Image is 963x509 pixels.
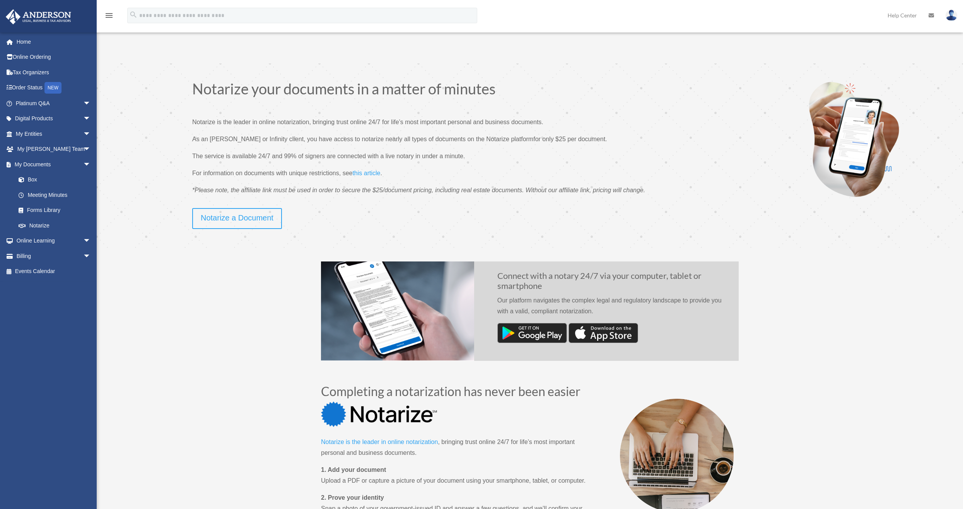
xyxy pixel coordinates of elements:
a: menu [104,14,114,20]
a: Billingarrow_drop_down [5,248,102,264]
a: Notarize [11,218,99,233]
a: My [PERSON_NAME] Teamarrow_drop_down [5,142,102,157]
a: Events Calendar [5,264,102,279]
a: Online Learningarrow_drop_down [5,233,102,249]
span: this article [352,170,380,176]
a: My Entitiesarrow_drop_down [5,126,102,142]
p: Upload a PDF or capture a picture of your document using your smartphone, tablet, or computer. [321,465,592,492]
span: for only $25 per document. [533,136,607,142]
span: Notarize is the leader in online notarization, bringing trust online 24/7 for life’s most importa... [192,119,543,125]
p: Our platform navigates the complex legal and regulatory landscape to provide you with a valid, co... [497,295,727,323]
a: Home [5,34,102,50]
span: arrow_drop_down [83,248,99,264]
span: arrow_drop_down [83,233,99,249]
a: this article [352,170,380,180]
span: arrow_drop_down [83,126,99,142]
a: Notarize is the leader in online notarization [321,439,438,449]
span: . [380,170,382,176]
span: The service is available 24/7 and 99% of signers are connected with a live notary in under a minute. [192,153,465,159]
span: arrow_drop_down [83,142,99,157]
h2: Completing a notarization has never been easier [321,385,592,401]
a: Box [11,172,102,188]
span: arrow_drop_down [83,157,99,173]
a: Notarize a Document [192,208,282,229]
img: Notarize Doc-1 [321,261,474,361]
a: Order StatusNEW [5,80,102,96]
span: *Please note, the affiliate link must be used in order to secure the $25/document pricing, includ... [192,187,645,193]
a: Tax Organizers [5,65,102,80]
a: Online Ordering [5,50,102,65]
img: Notarize-hero [806,81,902,197]
i: search [129,10,138,19]
p: , bringing trust online 24/7 for life’s most important personal and business documents. [321,437,592,465]
img: User Pic [946,10,957,21]
span: For information on documents with unique restrictions, see [192,170,352,176]
img: Anderson Advisors Platinum Portal [3,9,73,24]
a: Digital Productsarrow_drop_down [5,111,102,126]
span: arrow_drop_down [83,111,99,127]
span: As an [PERSON_NAME] or Infinity client, you have access to notarize nearly all types of documents... [192,136,533,142]
strong: 2. Prove your identity [321,494,384,501]
a: Forms Library [11,203,102,218]
strong: 1. Add your document [321,466,386,473]
a: My Documentsarrow_drop_down [5,157,102,172]
h2: Connect with a notary 24/7 via your computer, tablet or smartphone [497,271,727,295]
a: Platinum Q&Aarrow_drop_down [5,96,102,111]
h1: Notarize your documents in a matter of minutes [192,81,723,100]
i: menu [104,11,114,20]
span: arrow_drop_down [83,96,99,111]
div: NEW [44,82,61,94]
a: Meeting Minutes [11,187,102,203]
